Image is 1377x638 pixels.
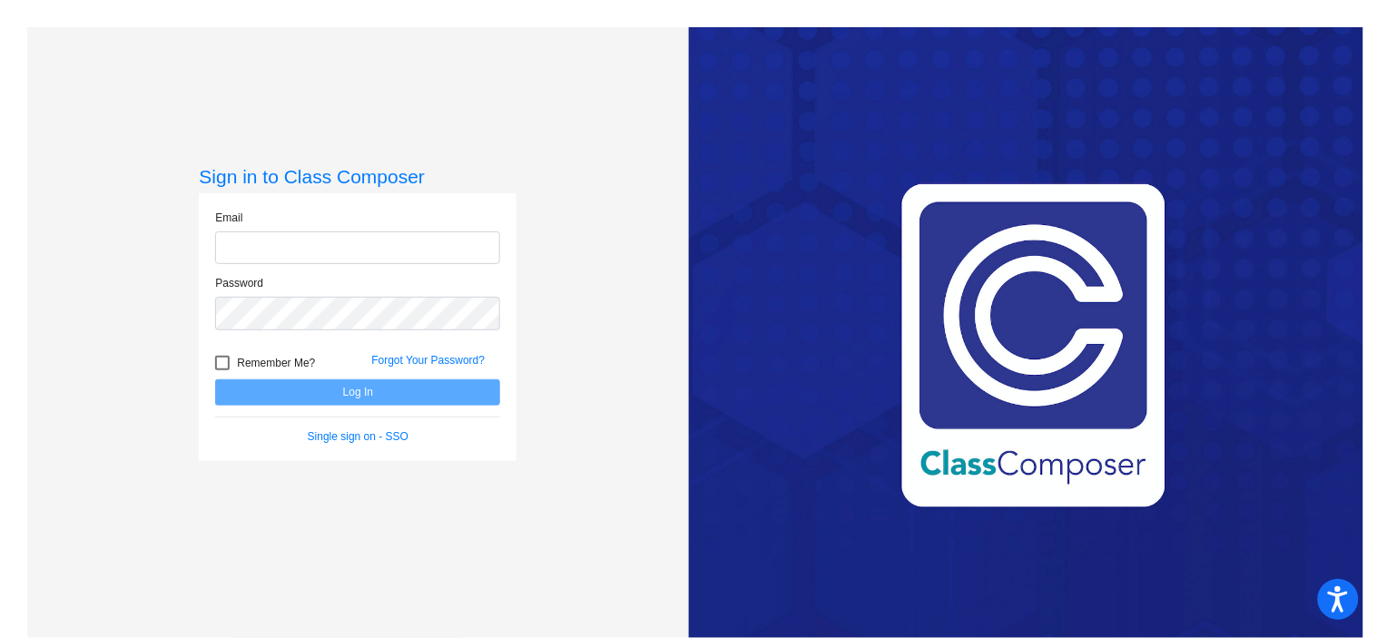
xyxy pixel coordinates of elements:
[215,210,242,226] label: Email
[371,354,485,367] a: Forgot Your Password?
[237,352,315,374] span: Remember Me?
[199,165,516,188] h3: Sign in to Class Composer
[308,430,408,443] a: Single sign on - SSO
[215,379,500,406] button: Log In
[215,275,263,291] label: Password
